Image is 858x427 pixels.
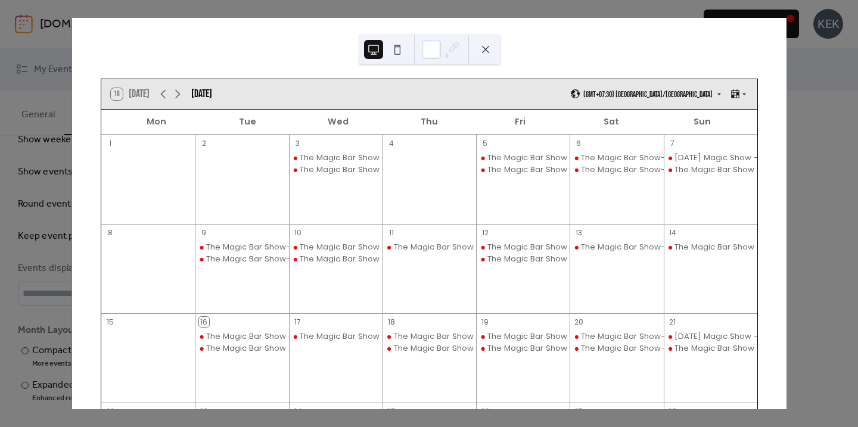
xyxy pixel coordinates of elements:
[289,254,383,264] div: The Magic Bar Show - WunderBar: Magic and Comedy of A German Magician
[105,138,116,148] div: 1
[476,242,570,253] div: The Magic Bar Show - A Cocktail of Mysteries by Kai Emmanuel
[199,317,209,327] div: 16
[191,86,212,102] div: [DATE]
[574,317,584,327] div: 20
[386,317,396,327] div: 18
[289,331,383,342] div: The Magic Bar Show - WunderBar: Magic and Comedy of A German Magician
[487,242,744,253] div: The Magic Bar Show - A Cocktail of Mysteries by [PERSON_NAME]
[394,343,682,354] div: The Magic Bar Show - Whispers of The Mind by Mentalist [PERSON_NAME]
[476,164,570,175] div: The Magic Bar Show - A Cocktail of Mysteries by Kai Emmanuel
[293,227,303,238] div: 10
[657,110,748,134] div: Sun
[667,406,677,416] div: 28
[383,331,476,342] div: The Magic Bar Show - Whispers of The Mind by Mentalist Nique Tan
[487,254,744,264] div: The Magic Bar Show - A Cocktail of Mysteries by [PERSON_NAME]
[664,331,757,342] div: Sunday Magic Show - WunderBar: Magic and Comedy of A German Magician
[487,343,744,354] div: The Magic Bar Show - A Cocktail of Mysteries by [PERSON_NAME]
[480,138,490,148] div: 5
[300,152,605,163] div: The Magic Bar Show - WunderBar: Magic and Comedy of A German Magician
[105,406,116,416] div: 22
[289,152,383,163] div: The Magic Bar Show - WunderBar: Magic and Comedy of A German Magician
[574,406,584,416] div: 27
[487,164,744,175] div: The Magic Bar Show - A Cocktail of Mysteries by [PERSON_NAME]
[289,164,383,175] div: The Magic Bar Show - WunderBar: Magic and Comedy of A German Magician
[394,331,682,342] div: The Magic Bar Show - Whispers of The Mind by Mentalist [PERSON_NAME]
[199,227,209,238] div: 9
[206,242,504,253] div: The Magic Bar Show- A Night at The Magic Bar by Illusionist [PERSON_NAME]
[386,227,396,238] div: 11
[476,343,570,354] div: The Magic Bar Show - A Cocktail of Mysteries by Kai Emmanuel
[394,242,682,253] div: The Magic Bar Show - Whispers of The Mind by Mentalist [PERSON_NAME]
[570,242,663,253] div: The Magic Bar Show- A Night at The Magic Bar by Illusionist Alexander Y
[384,110,475,134] div: Thu
[300,242,605,253] div: The Magic Bar Show - WunderBar: Magic and Comedy of A German Magician
[664,152,757,163] div: Sunday Magic Show - WunderBar: Magic and Comedy of A German Magician
[570,152,663,163] div: The Magic Bar Show- A Night at The Magic Bar by Illusionist Alexander Y
[386,138,396,148] div: 4
[667,317,677,327] div: 21
[195,254,288,264] div: The Magic Bar Show- A Night at The Magic Bar by Illusionist Alexander Y
[487,331,744,342] div: The Magic Bar Show - A Cocktail of Mysteries by [PERSON_NAME]
[199,406,209,416] div: 23
[566,110,657,134] div: Sat
[105,317,116,327] div: 15
[480,317,490,327] div: 19
[383,242,476,253] div: The Magic Bar Show - Whispers of The Mind by Mentalist Nique Tan
[476,331,570,342] div: The Magic Bar Show - A Cocktail of Mysteries by Kai Emmanuel
[476,254,570,264] div: The Magic Bar Show - A Cocktail of Mysteries by Kai Emmanuel
[480,406,490,416] div: 26
[206,331,462,342] div: The Magic Bar Show - A Cocktail of Mysteries by [PERSON_NAME]
[667,227,677,238] div: 14
[289,242,383,253] div: The Magic Bar Show - WunderBar: Magic and Comedy of A German Magician
[199,138,209,148] div: 2
[476,152,570,163] div: The Magic Bar Show - A Cocktail of Mysteries by Kai Emmanuel
[664,164,757,175] div: The Magic Bar Show - WunderBar: Magic and Comedy of A German Magician
[195,331,288,342] div: The Magic Bar Show - A Cocktail of Mysteries by Kai Emmanuel
[300,254,605,264] div: The Magic Bar Show - WunderBar: Magic and Comedy of A German Magician
[293,138,303,148] div: 3
[664,242,757,253] div: The Magic Bar Show - A Cocktail of Mysteries by Kai Emmanuel
[475,110,566,134] div: Fri
[202,110,293,134] div: Tue
[293,317,303,327] div: 17
[570,331,663,342] div: The Magic Bar Show- A Night at The Magic Bar by Illusionist Alexander Y
[667,138,677,148] div: 7
[300,331,605,342] div: The Magic Bar Show - WunderBar: Magic and Comedy of A German Magician
[111,110,202,134] div: Mon
[195,242,288,253] div: The Magic Bar Show- A Night at The Magic Bar by Illusionist Alexander Y
[574,227,584,238] div: 13
[105,227,116,238] div: 8
[293,406,303,416] div: 24
[206,343,462,354] div: The Magic Bar Show - A Cocktail of Mysteries by [PERSON_NAME]
[195,343,288,354] div: The Magic Bar Show - A Cocktail of Mysteries by Kai Emmanuel
[293,110,384,134] div: Wed
[664,343,757,354] div: The Magic Bar Show - WunderBar: Magic and Comedy of A German Magician
[300,164,605,175] div: The Magic Bar Show - WunderBar: Magic and Comedy of A German Magician
[583,91,713,98] span: (GMT+07:30) [GEOGRAPHIC_DATA]/[GEOGRAPHIC_DATA]
[480,227,490,238] div: 12
[386,406,396,416] div: 25
[570,164,663,175] div: The Magic Bar Show- A Night at The Magic Bar by Illusionist Alexander Y
[574,138,584,148] div: 6
[383,343,476,354] div: The Magic Bar Show - Whispers of The Mind by Mentalist Nique Tan
[206,254,504,264] div: The Magic Bar Show- A Night at The Magic Bar by Illusionist [PERSON_NAME]
[570,343,663,354] div: The Magic Bar Show- A Night at The Magic Bar by Illusionist Alexander Y
[487,152,744,163] div: The Magic Bar Show - A Cocktail of Mysteries by [PERSON_NAME]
